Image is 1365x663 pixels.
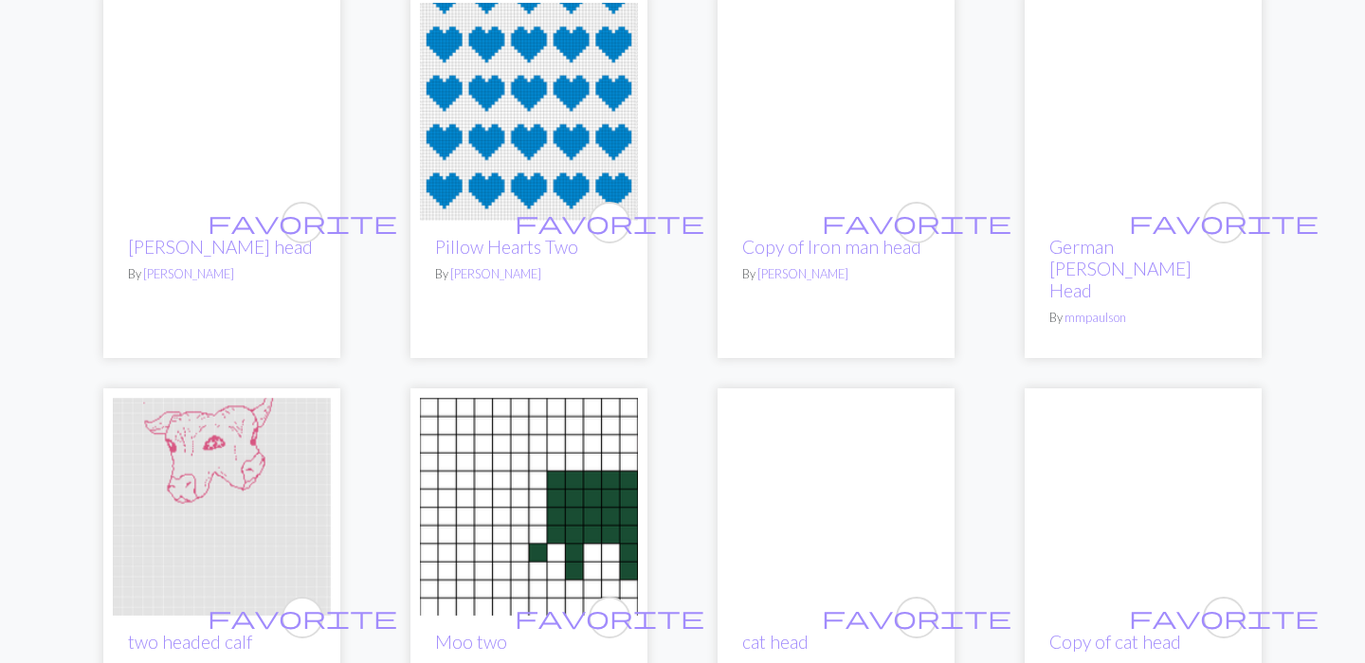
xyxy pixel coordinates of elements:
a: Moo two [435,631,507,653]
a: Cat Head [727,495,945,513]
a: [PERSON_NAME] head [128,236,313,258]
img: two headed calf [113,398,331,616]
p: By [1049,309,1237,327]
a: Moo two [420,495,638,513]
button: favourite [1203,202,1245,243]
button: favourite [1203,597,1245,638]
button: favourite [282,597,323,638]
img: Cat Head [727,398,945,616]
button: favourite [589,202,630,243]
p: By [128,265,316,283]
i: favourite [1129,204,1319,242]
a: Copy of Iron man head [742,236,921,258]
a: Iron man head [727,100,945,118]
img: Iron man head [727,3,945,221]
i: favourite [208,204,397,242]
a: Copy of cat head [1049,631,1181,653]
span: favorite [1129,207,1319,237]
a: john cena head [113,100,331,118]
a: two headed calf [128,631,252,653]
i: favourite [515,204,704,242]
i: favourite [822,204,1011,242]
span: favorite [208,602,397,632]
i: favourite [1129,599,1319,636]
a: German [PERSON_NAME] Head [1049,236,1192,301]
img: john cena head [113,3,331,221]
i: favourite [208,599,397,636]
a: cat head [742,631,809,653]
a: [PERSON_NAME] [450,266,541,281]
a: Pillow Hearts Two [420,100,638,118]
i: favourite [822,599,1011,636]
img: Cats and Cops [1034,398,1252,616]
button: favourite [282,202,323,243]
img: German Shepard Head [1034,3,1252,221]
a: Cats and Cops [1034,495,1252,513]
img: Pillow Hearts Two [420,3,638,221]
i: favourite [515,599,704,636]
span: favorite [515,602,704,632]
a: [PERSON_NAME] [757,266,848,281]
p: By [435,265,623,283]
a: German Shepard Head [1034,100,1252,118]
a: Pillow Hearts Two [435,236,578,258]
img: Moo two [420,398,638,616]
span: favorite [822,207,1011,237]
span: favorite [1129,602,1319,632]
button: favourite [589,597,630,638]
span: favorite [515,207,704,237]
button: favourite [896,202,937,243]
p: By [742,265,930,283]
span: favorite [208,207,397,237]
span: favorite [822,602,1011,632]
a: [PERSON_NAME] [143,266,234,281]
button: favourite [896,597,937,638]
a: two headed calf [113,495,331,513]
a: mmpaulson [1065,310,1126,325]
